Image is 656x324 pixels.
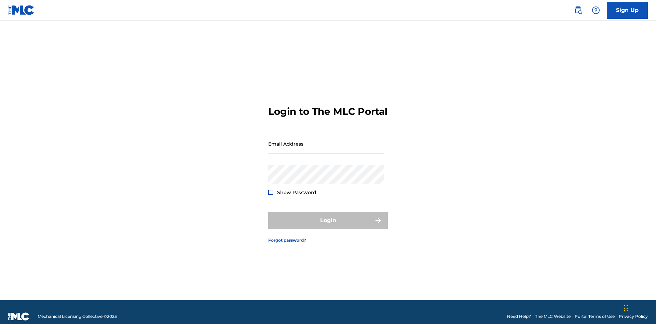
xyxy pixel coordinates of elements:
[607,2,648,19] a: Sign Up
[277,189,316,195] span: Show Password
[38,313,117,320] span: Mechanical Licensing Collective © 2025
[8,5,35,15] img: MLC Logo
[571,3,585,17] a: Public Search
[575,313,615,320] a: Portal Terms of Use
[268,106,387,118] h3: Login to The MLC Portal
[589,3,603,17] div: Help
[268,237,306,243] a: Forgot password?
[622,291,656,324] iframe: Chat Widget
[507,313,531,320] a: Need Help?
[8,312,29,321] img: logo
[574,6,582,14] img: search
[619,313,648,320] a: Privacy Policy
[535,313,571,320] a: The MLC Website
[592,6,600,14] img: help
[624,298,628,319] div: Drag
